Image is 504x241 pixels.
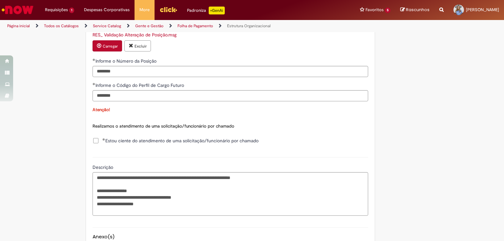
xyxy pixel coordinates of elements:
a: Estrutura Organizacional [227,23,271,29]
a: Gente e Gestão [135,23,163,29]
a: Folha de Pagamento [178,23,213,29]
span: Requisições [45,7,68,13]
span: More [139,7,150,13]
span: Informe o Número da Posição [95,58,158,64]
span: Informe o Código do Perfil de Cargo Futuro [95,82,185,88]
span: Obrigatório Preenchido [93,58,95,61]
img: ServiceNow [1,3,34,16]
span: Rascunhos [406,7,430,13]
span: Obrigatório Preenchido [93,83,95,85]
span: Atenção! [93,107,110,112]
span: Obrigatório Preenchido [102,138,105,141]
span: [PERSON_NAME] [466,7,499,12]
a: Rascunhos [400,7,430,13]
span: Descrição [93,164,115,170]
a: Página inicial [7,23,30,29]
h5: Anexo(s) [93,234,368,240]
span: Realizamos o atendimento de uma solicitação/funcionário por chamado [93,123,234,129]
ul: Trilhas de página [5,20,331,32]
span: Estou ciente do atendimento de uma solicitação/funcionário por chamado [102,137,259,144]
button: Excluir anexo RES_ Validação Alteração de Posição.msg [124,40,151,51]
textarea: Descrição [93,172,368,216]
span: 5 [385,8,390,13]
a: Download de RES_ Validação Alteração de Posição.msg [93,32,177,38]
button: Carregar anexo de Aprovação do DGG. Required [93,40,122,51]
img: click_logo_yellow_360x200.png [159,5,177,14]
input: Informe o Código do Perfil de Cargo Futuro [93,90,368,101]
a: Todos os Catálogos [44,23,79,29]
small: Excluir [135,44,147,49]
span: Favoritos [366,7,384,13]
span: Despesas Corporativas [84,7,130,13]
div: Padroniza [187,7,225,14]
input: Informe o Número da Posição [93,66,368,77]
span: 1 [69,8,74,13]
a: Service Catalog [93,23,121,29]
small: Carregar [103,44,118,49]
p: +GenAi [209,7,225,14]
